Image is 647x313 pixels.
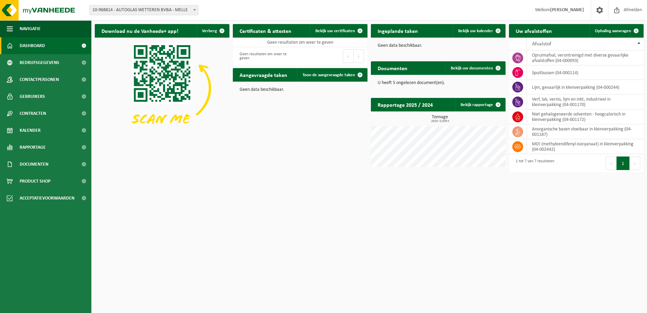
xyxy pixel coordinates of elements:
td: verf, lak, vernis, lijm en inkt, industrieel in kleinverpakking (04-001170) [527,95,644,109]
span: Bekijk uw certificaten [315,29,355,33]
a: Bekijk uw kalender [453,24,505,38]
h2: Uw afvalstoffen [509,24,559,37]
h2: Aangevraagde taken [233,68,294,81]
td: spuitbussen (04-000114) [527,65,644,80]
span: Kalender [20,122,41,139]
td: opruimafval, verontreinigd met diverse gevaarlijke afvalstoffen (04-000093) [527,50,644,65]
button: Previous [343,49,354,63]
span: Documenten [20,156,48,173]
div: 1 tot 7 van 7 resultaten [512,156,554,171]
span: Ophaling aanvragen [595,29,631,33]
h2: Documenten [371,61,414,75]
td: Geen resultaten om weer te geven [233,38,367,47]
td: lijm, gevaarlijk in kleinverpakking (04-000244) [527,80,644,95]
span: Toon de aangevraagde taken [303,73,355,77]
a: Bekijk rapportage [455,98,505,111]
h2: Download nu de Vanheede+ app! [95,24,185,37]
a: Toon de aangevraagde taken [297,68,367,82]
span: Gebruikers [20,88,45,105]
span: Rapportage [20,139,46,156]
span: Product Shop [20,173,50,190]
span: Contactpersonen [20,71,59,88]
span: Dashboard [20,37,45,54]
h3: Tonnage [374,115,506,123]
button: 1 [617,156,630,170]
span: Bedrijfsgegevens [20,54,59,71]
button: Verberg [197,24,229,38]
strong: [PERSON_NAME] [550,7,584,13]
span: Acceptatievoorwaarden [20,190,74,207]
p: Geen data beschikbaar. [240,87,361,92]
span: Contracten [20,105,46,122]
button: Next [354,49,364,63]
span: Bekijk uw kalender [458,29,493,33]
span: Bekijk uw documenten [451,66,493,70]
div: Geen resultaten om weer te geven [236,49,297,64]
span: 2025: 0,050 t [374,120,506,123]
p: Geen data beschikbaar. [378,43,499,48]
span: Afvalstof [532,41,551,47]
button: Previous [606,156,617,170]
h2: Rapportage 2025 / 2024 [371,98,440,111]
td: anorganische basen vloeibaar in kleinverpakking (04-001187) [527,124,644,139]
a: Bekijk uw documenten [445,61,505,75]
button: Next [630,156,640,170]
td: niet gehalogeneerde solventen - hoogcalorisch in kleinverpakking (04-001172) [527,109,644,124]
a: Bekijk uw certificaten [310,24,367,38]
span: Navigatie [20,20,41,37]
span: 10-968814 - AUTOGLAS WETTEREN BVBA - MELLE [89,5,198,15]
span: 10-968814 - AUTOGLAS WETTEREN BVBA - MELLE [90,5,198,15]
td: MDI (methyleendifenyl-isocyanaat) in kleinverpakking (04-002442) [527,139,644,154]
img: Download de VHEPlus App [95,38,229,139]
h2: Certificaten & attesten [233,24,298,37]
p: U heeft 5 ongelezen document(en). [378,81,499,85]
a: Ophaling aanvragen [589,24,643,38]
span: Verberg [202,29,217,33]
iframe: chat widget [3,298,113,313]
h2: Ingeplande taken [371,24,425,37]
